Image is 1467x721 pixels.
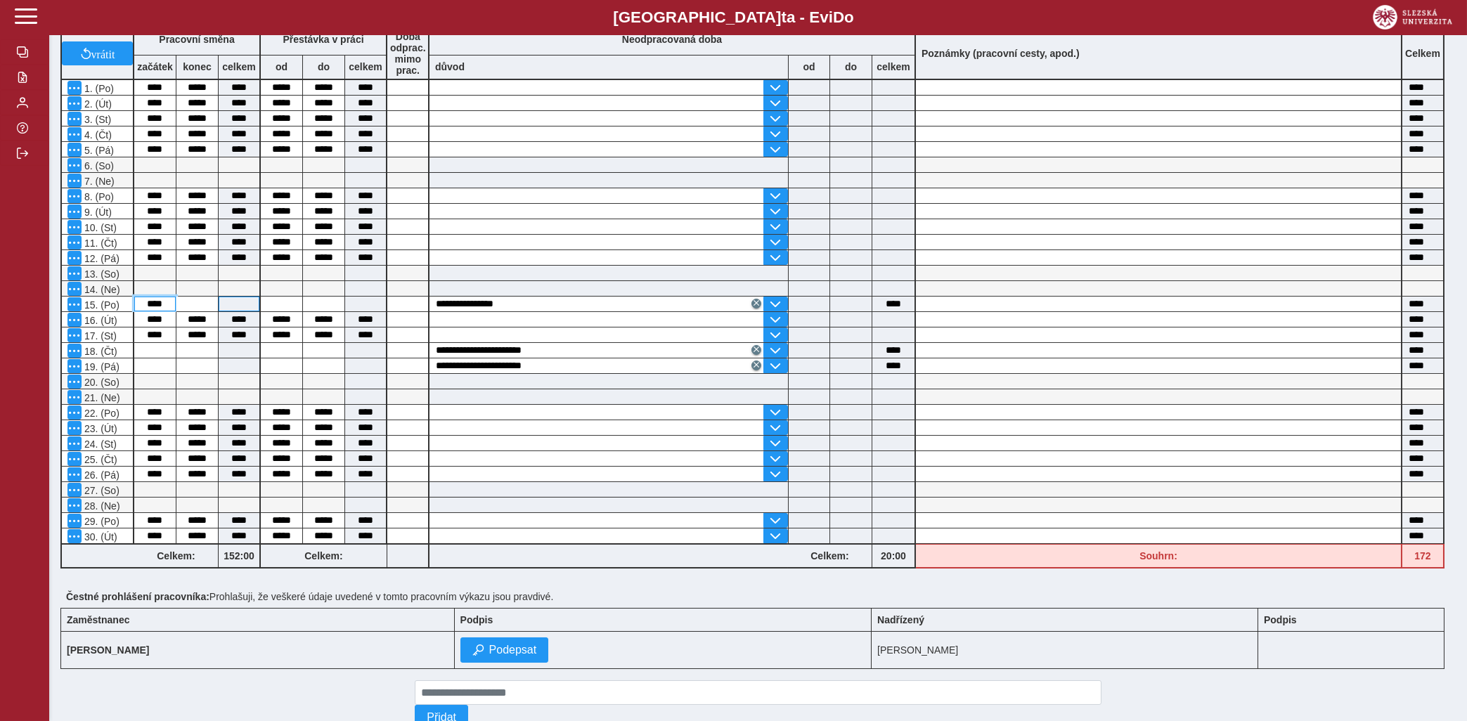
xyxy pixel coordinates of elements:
span: 18. (Čt) [82,346,117,357]
span: 13. (So) [82,268,119,280]
span: 30. (Út) [82,531,117,543]
button: Menu [67,467,82,481]
button: Menu [67,96,82,110]
button: Podepsat [460,637,549,663]
b: celkem [872,61,915,72]
button: Menu [67,390,82,404]
button: Menu [67,127,82,141]
b: 172 [1402,550,1443,561]
span: 14. (Ne) [82,284,120,295]
span: 22. (Po) [82,408,119,419]
button: Menu [67,174,82,188]
span: 25. (Čt) [82,454,117,465]
button: Menu [67,251,82,265]
span: Podepsat [489,644,537,656]
b: Pracovní směna [159,34,234,45]
div: Fond pracovní doby (176 h) a součet hodin (172 h) se neshodují! [916,544,1402,569]
button: Menu [67,282,82,296]
span: D [833,8,844,26]
b: Podpis [1264,614,1297,625]
button: Menu [67,344,82,358]
span: t [781,8,786,26]
span: 26. (Pá) [82,469,119,481]
b: Zaměstnanec [67,614,129,625]
span: o [844,8,854,26]
b: celkem [345,61,386,72]
span: 20. (So) [82,377,119,388]
img: logo_web_su.png [1373,5,1452,30]
b: důvod [435,61,465,72]
b: konec [176,61,218,72]
button: vrátit [62,41,133,65]
span: 24. (St) [82,439,117,450]
span: 11. (Čt) [82,238,117,249]
b: Souhrn: [1139,550,1177,561]
button: Menu [67,266,82,280]
b: celkem [219,61,259,72]
span: 8. (Po) [82,191,114,202]
b: Nadřízený [877,614,924,625]
button: Menu [67,483,82,497]
span: 12. (Pá) [82,253,119,264]
span: 23. (Út) [82,423,117,434]
span: 6. (So) [82,160,114,171]
b: Celkem [1405,48,1440,59]
button: Menu [67,235,82,249]
b: od [789,61,829,72]
button: Menu [67,220,82,234]
button: Menu [67,375,82,389]
td: [PERSON_NAME] [872,632,1258,669]
b: Podpis [460,614,493,625]
button: Menu [67,313,82,327]
b: 20:00 [872,550,915,561]
button: Menu [67,421,82,435]
b: Poznámky (pracovní cesty, apod.) [916,48,1085,59]
span: 3. (St) [82,114,111,125]
b: Neodpracovaná doba [622,34,722,45]
b: Celkem: [788,550,872,561]
b: začátek [134,61,176,72]
button: Menu [67,143,82,157]
span: 2. (Út) [82,98,112,110]
b: od [261,61,302,72]
span: 1. (Po) [82,83,114,94]
button: Menu [67,328,82,342]
button: Menu [67,297,82,311]
button: Menu [67,436,82,450]
b: Čestné prohlášení pracovníka: [66,591,209,602]
span: 15. (Po) [82,299,119,311]
b: Doba odprac. mimo prac. [390,31,426,76]
button: Menu [67,204,82,219]
span: 5. (Pá) [82,145,114,156]
b: Přestávka v práci [283,34,363,45]
button: Menu [67,405,82,420]
button: Menu [67,112,82,126]
b: do [830,61,872,72]
b: [GEOGRAPHIC_DATA] a - Evi [42,8,1425,27]
div: Fond pracovní doby (176 h) a součet hodin (172 h) se neshodují! [1402,544,1445,569]
span: 19. (Pá) [82,361,119,372]
button: Menu [67,529,82,543]
span: vrátit [91,48,115,59]
span: 17. (St) [82,330,117,342]
b: 152:00 [219,550,259,561]
button: Menu [67,514,82,528]
b: [PERSON_NAME] [67,644,149,656]
div: Prohlašuji, že veškeré údaje uvedené v tomto pracovním výkazu jsou pravdivé. [60,585,1456,608]
span: 27. (So) [82,485,119,496]
span: 9. (Út) [82,207,112,218]
span: 28. (Ne) [82,500,120,512]
button: Menu [67,498,82,512]
button: Menu [67,189,82,203]
b: Celkem: [261,550,387,561]
button: Menu [67,158,82,172]
span: 10. (St) [82,222,117,233]
b: do [303,61,344,72]
span: 4. (Čt) [82,129,112,141]
button: Menu [67,359,82,373]
b: Celkem: [134,550,218,561]
span: 16. (Út) [82,315,117,326]
button: Menu [67,452,82,466]
span: 7. (Ne) [82,176,115,187]
button: Menu [67,81,82,95]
